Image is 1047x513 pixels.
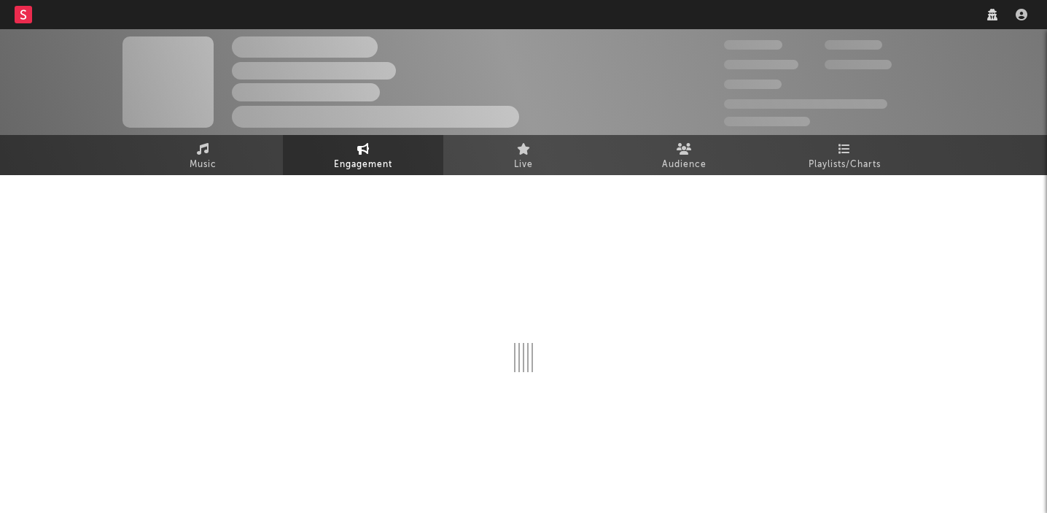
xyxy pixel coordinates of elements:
[724,60,798,69] span: 50,000,000
[825,60,892,69] span: 1,000,000
[724,99,887,109] span: 50,000,000 Monthly Listeners
[604,135,764,175] a: Audience
[809,156,881,174] span: Playlists/Charts
[724,117,810,126] span: Jump Score: 85.0
[443,135,604,175] a: Live
[122,135,283,175] a: Music
[283,135,443,175] a: Engagement
[724,80,782,89] span: 100,000
[724,40,782,50] span: 300,000
[825,40,882,50] span: 100,000
[764,135,925,175] a: Playlists/Charts
[662,156,707,174] span: Audience
[190,156,217,174] span: Music
[334,156,392,174] span: Engagement
[514,156,533,174] span: Live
